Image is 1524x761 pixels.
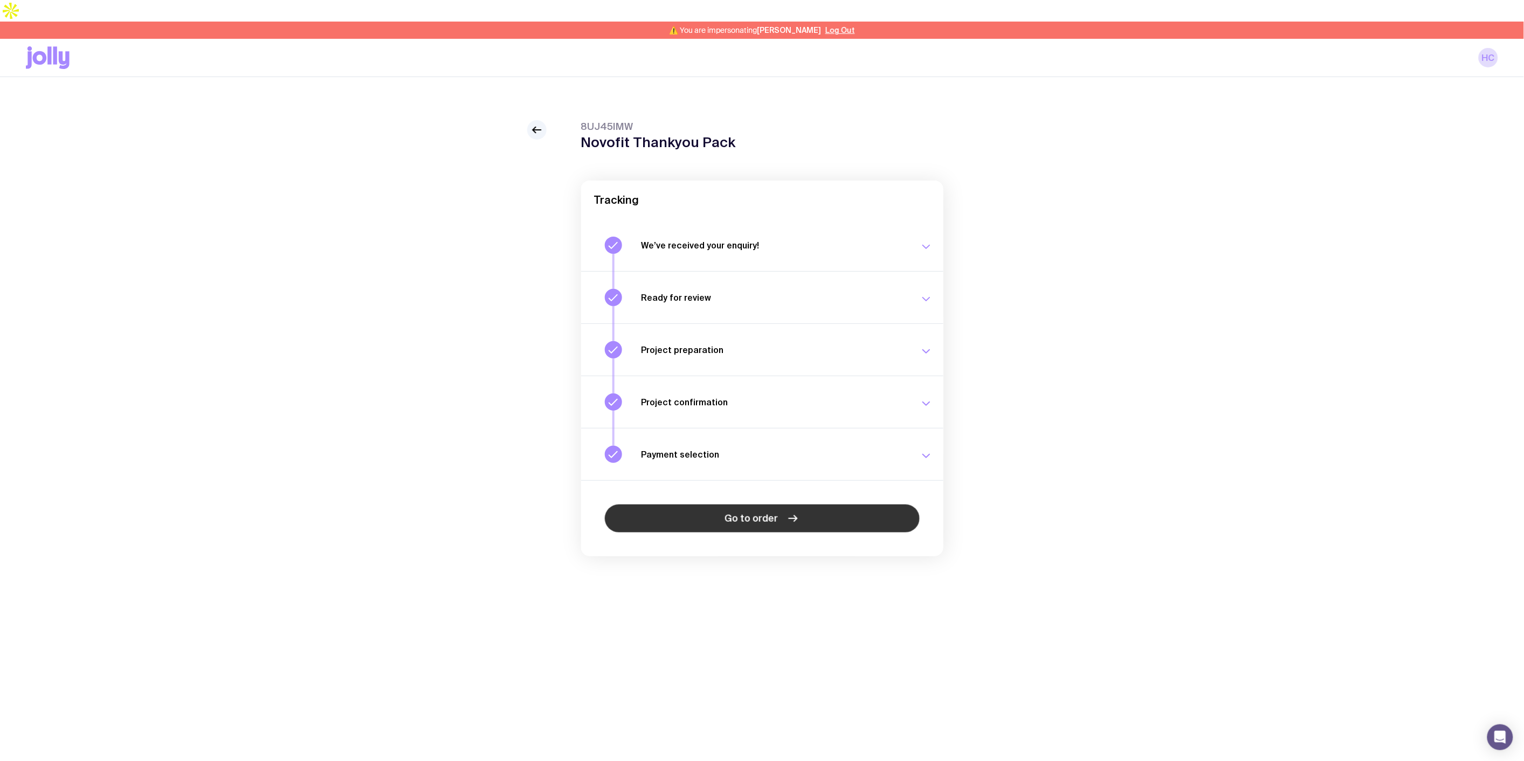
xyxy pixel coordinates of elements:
[1487,724,1513,750] div: Open Intercom Messenger
[605,504,920,532] a: Go to order
[642,449,907,460] h3: Payment selection
[725,512,778,525] span: Go to order
[581,376,943,428] button: Project confirmation
[642,344,907,355] h3: Project preparation
[642,240,907,251] h3: We’ve received your enquiry!
[642,397,907,407] h3: Project confirmation
[581,120,736,133] span: 8UJ45IMW
[669,26,821,34] span: ⚠️ You are impersonating
[594,193,930,206] h2: Tracking
[642,292,907,303] h3: Ready for review
[825,26,855,34] button: Log Out
[1479,48,1498,67] a: HC
[581,219,943,271] button: We’ve received your enquiry!
[757,26,821,34] span: [PERSON_NAME]
[581,134,736,150] h1: Novofit Thankyou Pack
[581,323,943,376] button: Project preparation
[581,428,943,480] button: Payment selection
[581,271,943,323] button: Ready for review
